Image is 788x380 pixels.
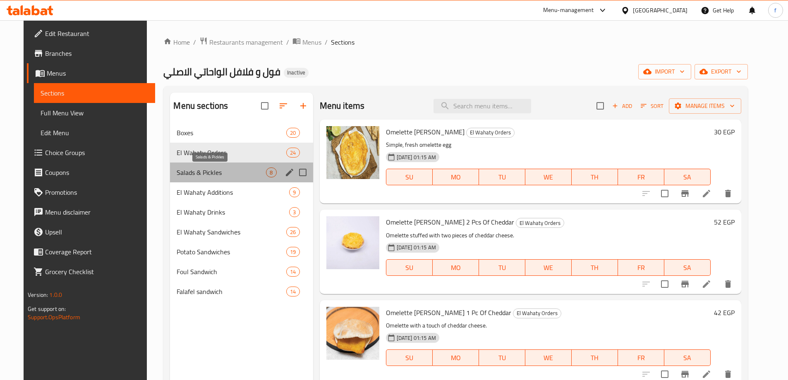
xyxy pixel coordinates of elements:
span: f [774,6,776,15]
span: Add item [609,100,635,112]
span: import [645,67,685,77]
img: Omelette Patty [326,126,379,179]
button: FR [618,259,664,276]
a: Menus [27,63,155,83]
div: items [289,187,299,197]
a: Restaurants management [199,37,283,48]
span: Edit Restaurant [45,29,148,38]
span: Sort items [635,100,669,112]
span: Choice Groups [45,148,148,158]
button: SU [386,169,433,185]
span: WE [529,352,568,364]
button: Manage items [669,98,741,114]
span: El Wahaty Additions [177,187,289,197]
span: 8 [266,169,276,177]
a: Branches [27,43,155,63]
img: Omelette Patty 2 Pcs Of Cheddar [326,216,379,269]
button: SU [386,259,433,276]
button: TU [479,169,525,185]
span: Add [611,101,633,111]
button: Add [609,100,635,112]
span: El Wahaty Sandwiches [177,227,286,237]
input: search [434,99,531,113]
h6: 42 EGP [714,307,735,318]
h6: 30 EGP [714,126,735,138]
li: / [193,37,196,47]
div: El Wahaty Additions9 [170,182,313,202]
span: 1.0.0 [49,289,62,300]
span: SA [668,171,707,183]
span: SA [668,262,707,274]
span: 24 [287,149,299,157]
span: Select section [592,97,609,115]
span: 9 [290,189,299,196]
button: FR [618,349,664,366]
div: El Wahaty Orders [513,308,561,318]
span: Omelette [PERSON_NAME] 1 Pc Of Cheddar [386,306,511,319]
nav: Menu sections [170,119,313,305]
a: Edit Restaurant [27,24,155,43]
span: Version: [28,289,48,300]
span: MO [436,352,476,364]
div: Boxes20 [170,123,313,143]
a: Support.OpsPlatform [28,312,80,323]
a: Edit menu item [702,279,711,289]
span: FR [621,352,661,364]
span: El Wahaty Orders [516,218,564,228]
h2: Menu sections [173,100,228,112]
span: El Wahaty Orders [513,308,561,318]
div: El Wahaty Sandwiches26 [170,222,313,242]
li: / [286,37,289,47]
span: Restaurants management [209,37,283,47]
span: [DATE] 01:15 AM [393,244,439,251]
button: delete [718,184,738,203]
button: TU [479,349,525,366]
div: items [286,267,299,277]
span: [DATE] 01:15 AM [393,153,439,161]
div: items [286,148,299,158]
span: SU [390,262,429,274]
button: export [695,64,748,79]
span: Branches [45,48,148,58]
span: Sort [641,101,663,111]
span: 20 [287,129,299,137]
div: items [286,287,299,296]
span: TU [482,352,522,364]
li: / [325,37,328,47]
span: Menus [47,68,148,78]
span: Foul Sandwich [177,267,286,277]
button: TH [572,259,618,276]
a: Edit Menu [34,123,155,143]
span: Boxes [177,128,286,138]
span: Sections [331,37,354,47]
div: items [286,247,299,257]
a: Full Menu View [34,103,155,123]
span: Coupons [45,167,148,177]
h6: 52 EGP [714,216,735,228]
a: Coupons [27,163,155,182]
span: Potato Sandwiches [177,247,286,257]
span: Inactive [284,69,309,76]
a: Menus [292,37,321,48]
button: FR [618,169,664,185]
button: MO [433,349,479,366]
span: Sort sections [273,96,293,116]
span: فول و فلافل الواحاتي الاصلي [163,62,280,81]
button: TU [479,259,525,276]
span: 26 [287,228,299,236]
span: TH [575,352,615,364]
span: FR [621,171,661,183]
div: items [286,128,299,138]
a: Edit menu item [702,369,711,379]
button: Add section [293,96,313,116]
div: El Wahaty Drinks [177,207,289,217]
span: Falafel sandwich [177,287,286,296]
span: [DATE] 01:15 AM [393,334,439,342]
a: Home [163,37,190,47]
button: SU [386,349,433,366]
